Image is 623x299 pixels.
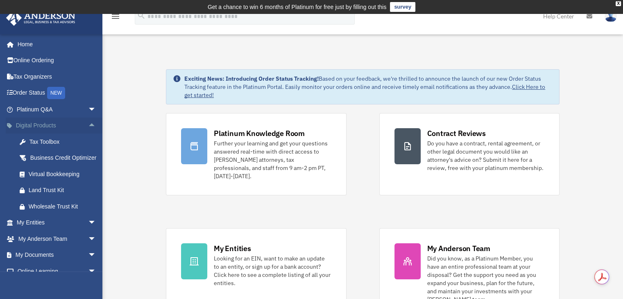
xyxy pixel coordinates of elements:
span: arrow_drop_down [88,247,104,264]
span: arrow_drop_up [88,118,104,134]
a: My Anderson Teamarrow_drop_down [6,231,109,247]
a: Wholesale Trust Kit [11,198,109,215]
div: Contract Reviews [427,128,486,138]
i: search [137,11,146,20]
a: Platinum Q&Aarrow_drop_down [6,101,109,118]
div: Further your learning and get your questions answered real-time with direct access to [PERSON_NAM... [214,139,331,180]
div: My Entities [214,243,251,254]
a: Click Here to get started! [184,83,545,99]
div: Get a chance to win 6 months of Platinum for free just by filling out this [208,2,387,12]
a: Online Learningarrow_drop_down [6,263,109,279]
i: menu [111,11,120,21]
div: Business Credit Optimizer [29,153,98,163]
span: arrow_drop_down [88,263,104,280]
div: My Anderson Team [427,243,490,254]
div: Land Trust Kit [29,185,98,195]
a: My Entitiesarrow_drop_down [6,215,109,231]
a: Land Trust Kit [11,182,109,199]
div: Based on your feedback, we're thrilled to announce the launch of our new Order Status Tracking fe... [184,75,553,99]
div: Virtual Bookkeeping [29,169,98,179]
div: Looking for an EIN, want to make an update to an entity, or sign up for a bank account? Click her... [214,254,331,287]
a: My Documentsarrow_drop_down [6,247,109,263]
a: Online Ordering [6,52,109,69]
a: survey [390,2,415,12]
div: Wholesale Trust Kit [29,202,98,212]
a: Platinum Knowledge Room Further your learning and get your questions answered real-time with dire... [166,113,346,195]
strong: Exciting News: Introducing Order Status Tracking! [184,75,319,82]
div: Platinum Knowledge Room [214,128,305,138]
span: arrow_drop_down [88,231,104,247]
span: arrow_drop_down [88,101,104,118]
div: close [616,1,621,6]
a: Tax Organizers [6,68,109,85]
a: Contract Reviews Do you have a contract, rental agreement, or other legal document you would like... [379,113,560,195]
div: Do you have a contract, rental agreement, or other legal document you would like an attorney's ad... [427,139,544,172]
a: menu [111,14,120,21]
img: Anderson Advisors Platinum Portal [4,10,78,26]
a: Digital Productsarrow_drop_up [6,118,109,134]
a: Virtual Bookkeeping [11,166,109,182]
div: Tax Toolbox [29,137,98,147]
a: Order StatusNEW [6,85,109,102]
a: Tax Toolbox [11,134,109,150]
a: Business Credit Optimizer [11,150,109,166]
img: User Pic [605,10,617,22]
a: Home [6,36,104,52]
span: arrow_drop_down [88,215,104,231]
div: NEW [47,87,65,99]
